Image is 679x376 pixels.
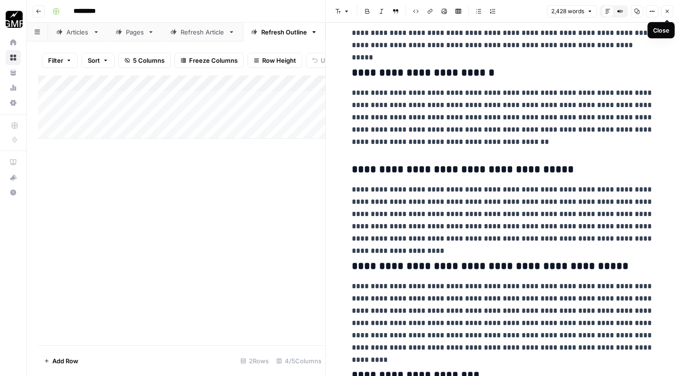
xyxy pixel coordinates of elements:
[6,95,21,110] a: Settings
[82,53,115,68] button: Sort
[6,80,21,95] a: Usage
[6,11,23,28] img: Growth Marketing Pro Logo
[547,5,597,17] button: 2,428 words
[248,53,302,68] button: Row Height
[108,23,162,42] a: Pages
[551,7,584,16] span: 2,428 words
[38,353,84,368] button: Add Row
[189,56,238,65] span: Freeze Columns
[126,27,144,37] div: Pages
[321,56,337,65] span: Undo
[162,23,243,42] a: Refresh Article
[273,353,325,368] div: 4/5 Columns
[306,53,343,68] button: Undo
[243,23,325,42] a: Refresh Outline
[6,170,21,185] button: What's new?
[6,35,21,50] a: Home
[88,56,100,65] span: Sort
[48,56,63,65] span: Filter
[174,53,244,68] button: Freeze Columns
[6,50,21,65] a: Browse
[6,185,21,200] button: Help + Support
[181,27,224,37] div: Refresh Article
[118,53,171,68] button: 5 Columns
[66,27,89,37] div: Articles
[261,27,307,37] div: Refresh Outline
[52,356,78,366] span: Add Row
[48,23,108,42] a: Articles
[6,8,21,31] button: Workspace: Growth Marketing Pro
[133,56,165,65] span: 5 Columns
[262,56,296,65] span: Row Height
[237,353,273,368] div: 2 Rows
[6,170,20,184] div: What's new?
[42,53,78,68] button: Filter
[6,65,21,80] a: Your Data
[6,155,21,170] a: AirOps Academy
